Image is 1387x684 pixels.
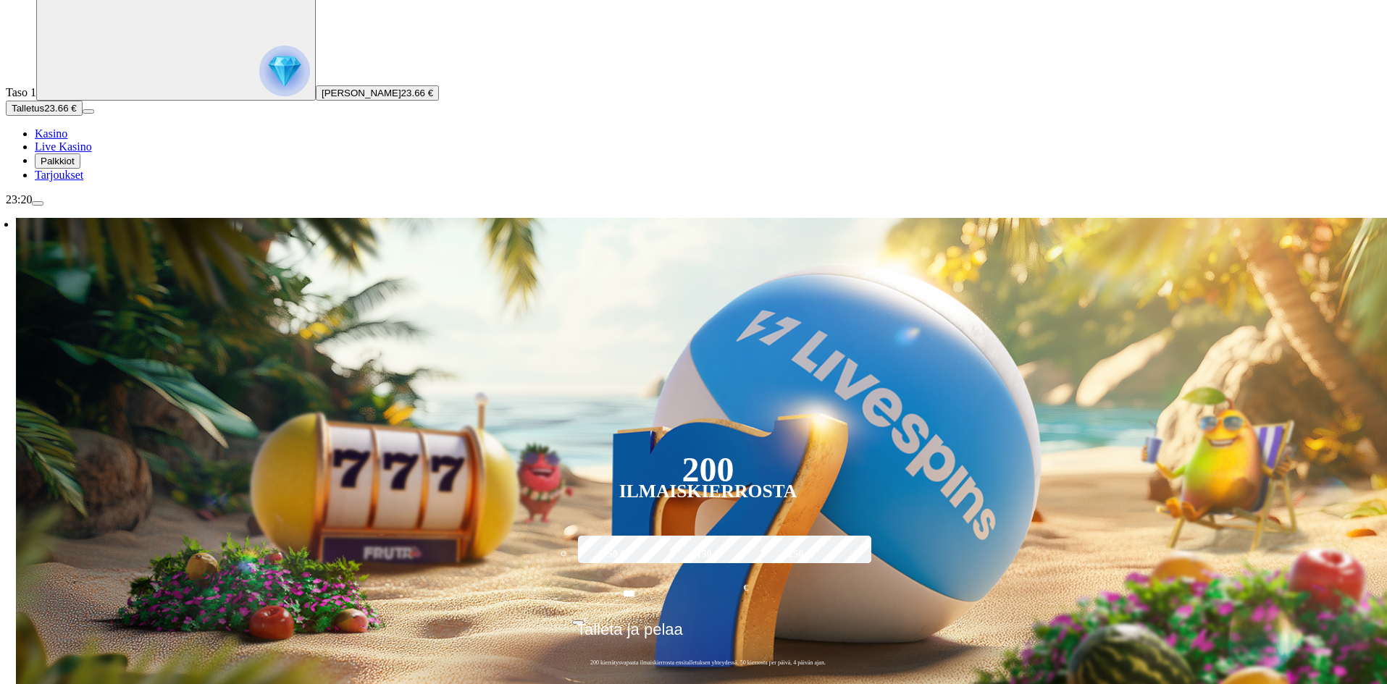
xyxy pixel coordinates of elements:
span: 23:20 [6,193,32,206]
span: Taso 1 [6,86,36,98]
button: menu [83,109,94,114]
a: poker-chip iconLive Kasino [35,140,92,153]
button: reward iconPalkkiot [35,153,80,169]
span: Talleta ja pelaa [577,620,683,649]
span: Live Kasino [35,140,92,153]
a: diamond iconKasino [35,127,67,140]
span: Tarjoukset [35,169,83,181]
button: menu [32,201,43,206]
span: Kasino [35,127,67,140]
span: Talletus [12,103,44,114]
a: gift-inverted iconTarjoukset [35,169,83,181]
div: Ilmaiskierrosta [619,483,797,500]
button: Talleta ja pelaa [572,620,844,650]
span: € [584,615,588,624]
span: [PERSON_NAME] [322,88,401,98]
label: 250 € [758,533,842,575]
label: 150 € [666,533,750,575]
span: € [744,581,748,595]
button: [PERSON_NAME]23.66 € [316,85,439,101]
label: 50 € [574,533,658,575]
img: reward progress [259,46,310,96]
div: 200 [682,461,734,478]
span: 200 kierrätysvapaata ilmaiskierrosta ensitalletuksen yhteydessä. 50 kierrosta per päivä, 4 päivän... [572,659,844,667]
span: 23.66 € [44,103,76,114]
span: Palkkiot [41,156,75,166]
span: 23.66 € [401,88,433,98]
button: Talletusplus icon23.66 € [6,101,83,116]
